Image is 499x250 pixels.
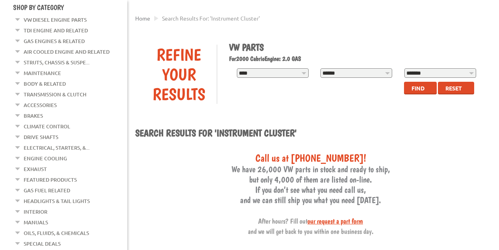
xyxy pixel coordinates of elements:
span: Reset [445,85,462,92]
a: Brakes [24,111,43,121]
a: Struts, Chassis & Suspe... [24,57,89,68]
a: Transmission & Clutch [24,89,86,100]
h1: VW Parts [229,41,480,53]
a: Engine Cooling [24,153,67,164]
a: Gas Fuel Related [24,185,70,195]
h3: We have 26,000 VW parts in stock and ready to ship, but only 4,000 of them are listed on-line. If... [135,152,486,236]
a: TDI Engine and Related [24,25,88,36]
button: Find [404,82,437,94]
a: Interior [24,207,47,217]
a: Headlights & Tail Lights [24,196,90,206]
a: Electrical, Starters, &... [24,143,89,153]
h4: Shop By Category [13,3,127,11]
a: Oils, Fluids, & Chemicals [24,228,89,238]
a: our request a part form [307,217,363,225]
a: Climate Control [24,121,70,132]
a: Home [135,15,150,22]
h1: Search results for 'instrument cluster' [135,127,486,140]
a: Manuals [24,217,48,227]
a: Gas Engines & Related [24,36,85,46]
div: Refine Your Results [141,45,217,104]
a: Featured Products [24,175,77,185]
button: Reset [438,82,474,94]
a: Exhaust [24,164,47,174]
a: Air Cooled Engine and Related [24,47,110,57]
h2: 2000 Cabrio [229,55,480,62]
span: After hours? Fill out and we will get back to you within one business day. [248,217,374,235]
a: Body & Related [24,79,66,89]
span: For [229,55,236,62]
a: Accessories [24,100,57,110]
span: Call us at [PHONE_NUMBER]! [255,152,366,164]
a: VW Diesel Engine Parts [24,15,87,25]
span: Search results for: 'instrument cluster' [162,15,260,22]
span: Find [411,85,425,92]
a: Drive Shafts [24,132,58,142]
span: Engine: 2.0 GAS [264,55,301,62]
a: Maintenance [24,68,61,78]
a: Special Deals [24,239,61,249]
